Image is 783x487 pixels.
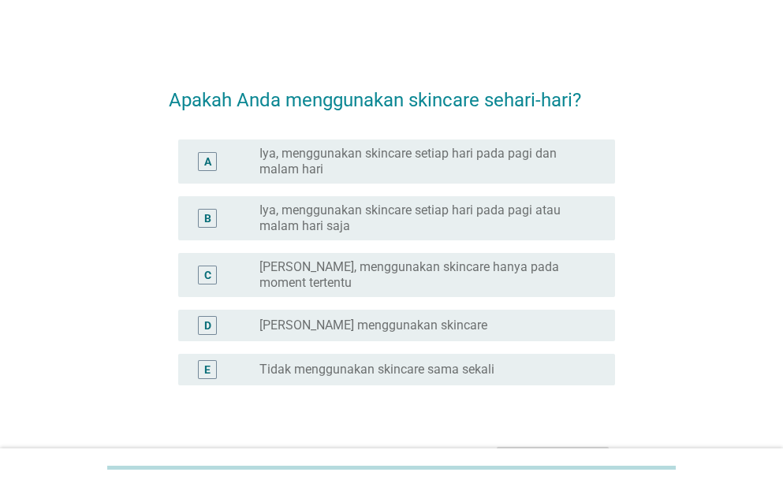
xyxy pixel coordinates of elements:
label: Tidak menggunakan skincare sama sekali [259,362,494,377]
label: [PERSON_NAME] menggunakan skincare [259,318,487,333]
label: [PERSON_NAME], menggunakan skincare hanya pada moment tertentu [259,259,590,291]
h2: Apakah Anda menggunakan skincare sehari-hari? [169,70,615,114]
div: C [204,266,211,283]
div: A [204,153,211,169]
div: D [204,317,211,333]
label: Iya, menggunakan skincare setiap hari pada pagi atau malam hari saja [259,203,590,234]
div: E [204,361,211,377]
div: B [204,210,211,226]
label: Iya, menggunakan skincare setiap hari pada pagi dan malam hari [259,146,590,177]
